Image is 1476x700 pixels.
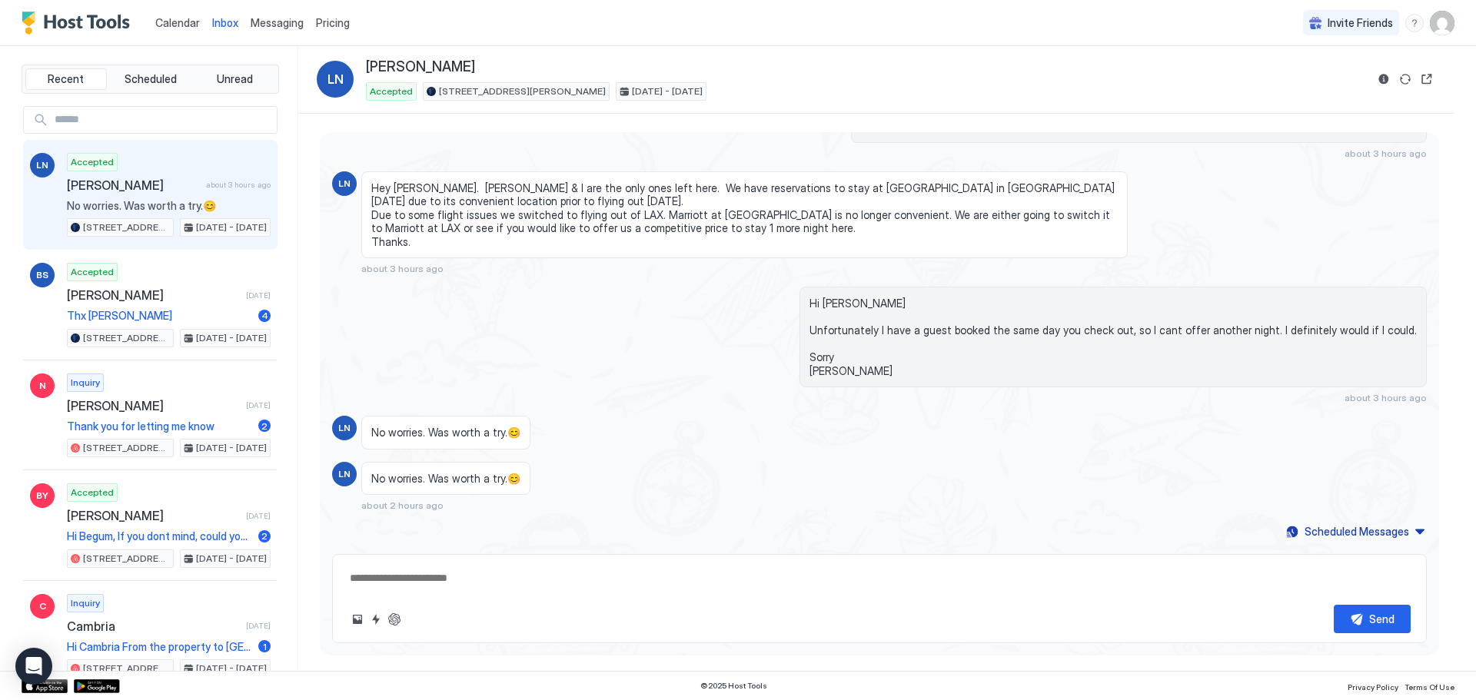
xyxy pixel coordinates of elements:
[67,529,252,543] span: Hi Begum, If you dont mind, could you write us a review? Reviews are very important to us and hel...
[196,221,267,234] span: [DATE] - [DATE]
[1375,70,1393,88] button: Reservation information
[246,511,271,521] span: [DATE]
[67,309,252,323] span: Thx [PERSON_NAME]
[83,331,170,345] span: [STREET_ADDRESS][PERSON_NAME]
[67,640,252,654] span: Hi Cambria From the property to [GEOGRAPHIC_DATA] - 10.3 miles From the property to [GEOGRAPHIC_D...
[371,472,520,486] span: No worries. Was worth a try.😊
[246,621,271,631] span: [DATE]
[155,15,200,31] a: Calendar
[67,287,240,303] span: [PERSON_NAME]
[36,268,48,282] span: BS
[15,648,52,685] div: Open Intercom Messenger
[1345,148,1427,159] span: about 3 hours ago
[246,290,271,300] span: [DATE]
[194,68,275,90] button: Unread
[36,489,48,503] span: BY
[367,610,385,629] button: Quick reply
[700,681,767,691] span: © 2025 Host Tools
[1284,521,1427,542] button: Scheduled Messages
[1405,682,1454,692] span: Terms Of Use
[338,421,351,435] span: LN
[48,72,84,86] span: Recent
[83,662,170,675] span: [STREET_ADDRESS][PERSON_NAME]
[206,180,271,190] span: about 3 hours ago
[1405,14,1424,32] div: menu
[22,679,68,693] a: App Store
[196,552,267,566] span: [DATE] - [DATE]
[196,662,267,675] span: [DATE] - [DATE]
[261,420,268,432] span: 2
[22,65,279,94] div: tab-group
[348,610,367,629] button: Upload image
[22,12,137,35] a: Host Tools Logo
[71,486,114,499] span: Accepted
[110,68,191,90] button: Scheduled
[1345,392,1427,403] span: about 3 hours ago
[1430,11,1454,35] div: User profile
[83,552,170,566] span: [STREET_ADDRESS][PERSON_NAME]
[361,263,444,274] span: about 3 hours ago
[39,379,46,393] span: N
[36,158,48,172] span: LN
[366,58,475,76] span: [PERSON_NAME]
[809,297,1417,377] span: Hi [PERSON_NAME] Unfortunately I have a guest booked the same day you check out, so I cant offer ...
[1328,16,1393,30] span: Invite Friends
[632,85,703,98] span: [DATE] - [DATE]
[155,16,200,29] span: Calendar
[67,398,240,413] span: [PERSON_NAME]
[261,530,268,542] span: 2
[125,72,177,86] span: Scheduled
[327,70,344,88] span: LN
[67,199,271,213] span: No worries. Was worth a try.😊
[71,376,100,390] span: Inquiry
[261,310,268,321] span: 4
[196,331,267,345] span: [DATE] - [DATE]
[1396,70,1414,88] button: Sync reservation
[48,107,277,133] input: Input Field
[71,155,114,169] span: Accepted
[371,181,1118,249] span: Hey [PERSON_NAME]. [PERSON_NAME] & I are the only ones left here. We have reservations to stay at...
[1405,678,1454,694] a: Terms Of Use
[385,610,404,629] button: ChatGPT Auto Reply
[67,420,252,433] span: Thank you for letting me know
[246,400,271,410] span: [DATE]
[251,16,304,29] span: Messaging
[212,15,238,31] a: Inbox
[371,426,520,440] span: No worries. Was worth a try.😊
[67,619,240,634] span: Cambria
[71,596,100,610] span: Inquiry
[338,467,351,481] span: LN
[1418,70,1436,88] button: Open reservation
[1334,605,1411,633] button: Send
[251,15,304,31] a: Messaging
[370,85,413,98] span: Accepted
[74,679,120,693] a: Google Play Store
[316,16,350,30] span: Pricing
[361,499,444,511] span: about 2 hours ago
[1348,682,1398,692] span: Privacy Policy
[1305,523,1409,539] div: Scheduled Messages
[67,177,200,193] span: [PERSON_NAME]
[196,441,267,455] span: [DATE] - [DATE]
[263,641,267,652] span: 1
[212,16,238,29] span: Inbox
[439,85,606,98] span: [STREET_ADDRESS][PERSON_NAME]
[1369,611,1395,627] div: Send
[217,72,253,86] span: Unread
[338,177,351,191] span: LN
[83,221,170,234] span: [STREET_ADDRESS][PERSON_NAME]
[67,508,240,523] span: [PERSON_NAME]
[1348,678,1398,694] a: Privacy Policy
[25,68,107,90] button: Recent
[71,265,114,279] span: Accepted
[39,599,46,613] span: C
[83,441,170,455] span: [STREET_ADDRESS][PERSON_NAME]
